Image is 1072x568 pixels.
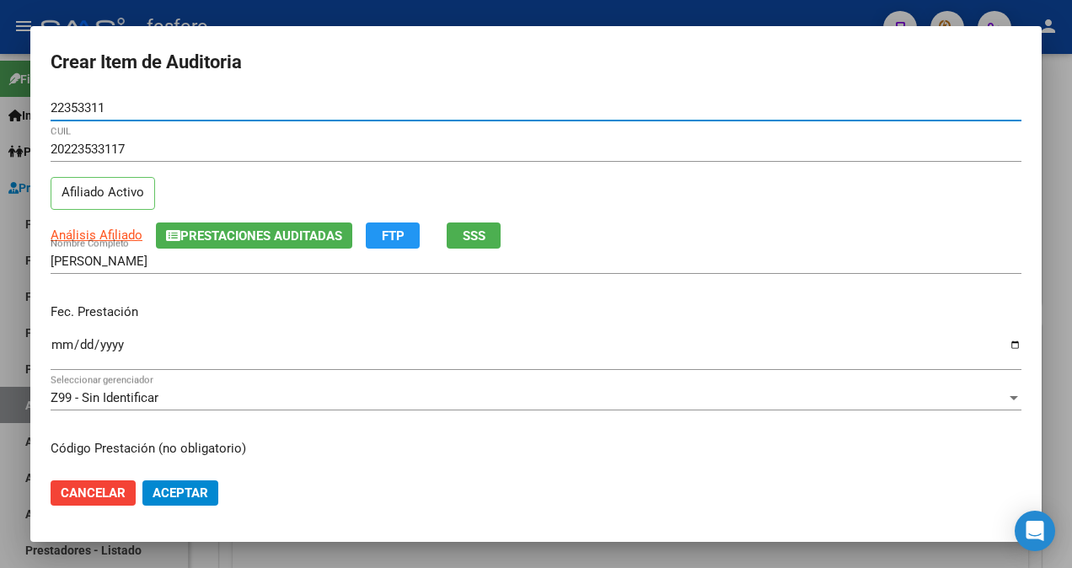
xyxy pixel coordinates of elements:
[51,46,1021,78] h2: Crear Item de Auditoria
[366,222,420,249] button: FTP
[156,222,352,249] button: Prestaciones Auditadas
[153,485,208,501] span: Aceptar
[463,228,485,244] span: SSS
[447,222,501,249] button: SSS
[51,480,136,506] button: Cancelar
[142,480,218,506] button: Aceptar
[51,303,1021,322] p: Fec. Prestación
[51,439,1021,458] p: Código Prestación (no obligatorio)
[180,228,342,244] span: Prestaciones Auditadas
[61,485,126,501] span: Cancelar
[51,177,155,210] p: Afiliado Activo
[51,390,158,405] span: Z99 - Sin Identificar
[382,228,405,244] span: FTP
[51,228,142,243] span: Análisis Afiliado
[1015,511,1055,551] div: Open Intercom Messenger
